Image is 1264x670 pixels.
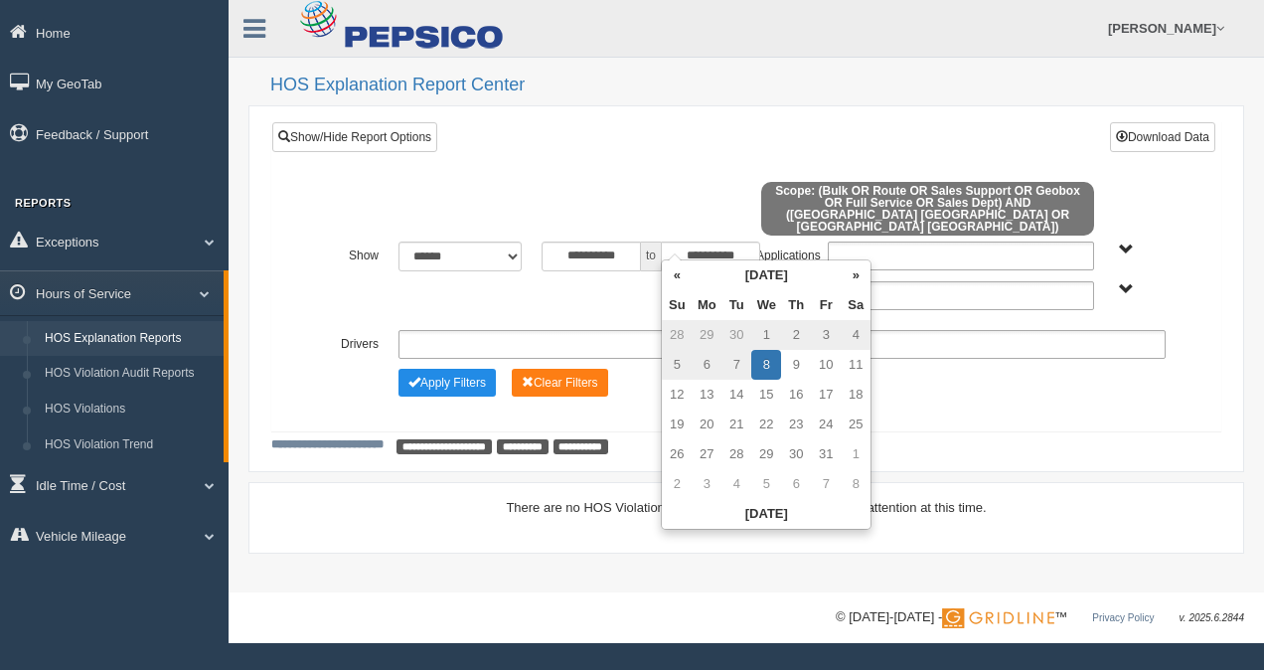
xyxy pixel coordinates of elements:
[781,469,811,499] td: 6
[1092,612,1154,623] a: Privacy Policy
[662,260,692,290] th: «
[692,469,721,499] td: 3
[721,439,751,469] td: 28
[317,330,389,354] label: Drivers
[781,320,811,350] td: 2
[36,392,224,427] a: HOS Violations
[811,350,841,380] td: 10
[746,242,818,265] label: Applications
[841,290,870,320] th: Sa
[662,290,692,320] th: Su
[36,321,224,357] a: HOS Explanation Reports
[692,410,721,439] td: 20
[811,320,841,350] td: 3
[942,608,1054,628] img: Gridline
[841,410,870,439] td: 25
[841,380,870,410] td: 18
[781,410,811,439] td: 23
[692,290,721,320] th: Mo
[841,320,870,350] td: 4
[641,242,661,271] span: to
[398,369,496,397] button: Change Filter Options
[751,410,781,439] td: 22
[662,350,692,380] td: 5
[761,182,1094,236] span: Scope: (Bulk OR Route OR Sales Support OR Geobox OR Full Service OR Sales Dept) AND ([GEOGRAPHIC_...
[841,260,870,290] th: »
[662,320,692,350] td: 28
[692,439,721,469] td: 27
[662,380,692,410] td: 12
[270,76,1244,95] h2: HOS Explanation Report Center
[272,122,437,152] a: Show/Hide Report Options
[751,380,781,410] td: 15
[811,290,841,320] th: Fr
[721,410,751,439] td: 21
[841,439,870,469] td: 1
[841,469,870,499] td: 8
[512,369,608,397] button: Change Filter Options
[271,498,1221,517] div: There are no HOS Violations or Explanation Reports that need attention at this time.
[662,439,692,469] td: 26
[721,290,751,320] th: Tu
[751,439,781,469] td: 29
[36,427,224,463] a: HOS Violation Trend
[841,350,870,380] td: 11
[781,380,811,410] td: 16
[811,410,841,439] td: 24
[836,607,1244,628] div: © [DATE]-[DATE] - ™
[662,499,870,529] th: [DATE]
[36,356,224,392] a: HOS Violation Audit Reports
[692,380,721,410] td: 13
[1110,122,1215,152] button: Download Data
[781,350,811,380] td: 9
[781,439,811,469] td: 30
[781,290,811,320] th: Th
[721,380,751,410] td: 14
[751,320,781,350] td: 1
[811,469,841,499] td: 7
[721,320,751,350] td: 30
[751,350,781,380] td: 8
[692,320,721,350] td: 29
[721,469,751,499] td: 4
[751,469,781,499] td: 5
[662,469,692,499] td: 2
[692,260,841,290] th: [DATE]
[317,242,389,265] label: Show
[692,350,721,380] td: 6
[811,439,841,469] td: 31
[1180,612,1244,623] span: v. 2025.6.2844
[721,350,751,380] td: 7
[751,290,781,320] th: We
[662,410,692,439] td: 19
[811,380,841,410] td: 17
